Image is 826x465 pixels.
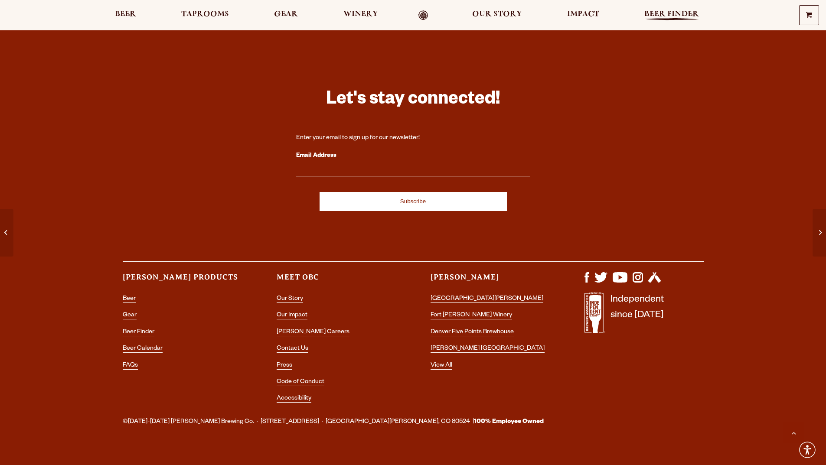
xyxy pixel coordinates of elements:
[633,278,643,285] a: Visit us on Instagram
[115,11,136,18] span: Beer
[277,379,324,386] a: Code of Conduct
[431,296,543,303] a: [GEOGRAPHIC_DATA][PERSON_NAME]
[277,362,292,370] a: Press
[296,88,530,114] h3: Let's stay connected!
[123,362,138,370] a: FAQs
[274,11,298,18] span: Gear
[611,293,664,338] p: Independent since [DATE]
[562,10,605,20] a: Impact
[277,272,396,290] h3: Meet OBC
[431,345,545,353] a: [PERSON_NAME] [GEOGRAPHIC_DATA]
[338,10,384,20] a: Winery
[472,11,522,18] span: Our Story
[277,329,349,336] a: [PERSON_NAME] Careers
[431,329,514,336] a: Denver Five Points Brewhouse
[277,312,307,319] a: Our Impact
[277,395,311,403] a: Accessibility
[123,272,242,290] h3: [PERSON_NAME] Products
[123,345,163,353] a: Beer Calendar
[798,440,817,459] div: Accessibility Menu
[648,278,661,285] a: Visit us on Untappd
[277,296,303,303] a: Our Story
[123,296,136,303] a: Beer
[123,312,137,319] a: Gear
[783,422,804,443] a: Scroll to top
[431,312,512,319] a: Fort [PERSON_NAME] Winery
[613,278,627,285] a: Visit us on YouTube
[467,10,528,20] a: Our Story
[277,345,308,353] a: Contact Us
[268,10,304,20] a: Gear
[644,11,699,18] span: Beer Finder
[176,10,235,20] a: Taprooms
[123,329,154,336] a: Beer Finder
[584,278,589,285] a: Visit us on Facebook
[320,192,507,211] input: Subscribe
[431,362,452,370] a: View All
[181,11,229,18] span: Taprooms
[474,419,544,426] strong: 100% Employee Owned
[594,278,607,285] a: Visit us on X (formerly Twitter)
[123,416,544,428] span: ©[DATE]-[DATE] [PERSON_NAME] Brewing Co. · [STREET_ADDRESS] · [GEOGRAPHIC_DATA][PERSON_NAME], CO ...
[109,10,142,20] a: Beer
[407,10,440,20] a: Odell Home
[639,10,705,20] a: Beer Finder
[296,150,530,162] label: Email Address
[343,11,378,18] span: Winery
[567,11,599,18] span: Impact
[431,272,550,290] h3: [PERSON_NAME]
[296,134,530,143] div: Enter your email to sign up for our newsletter!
